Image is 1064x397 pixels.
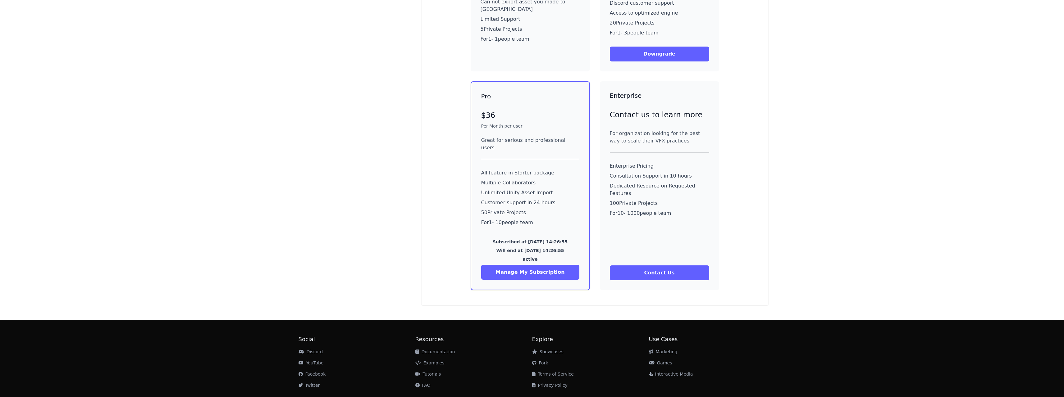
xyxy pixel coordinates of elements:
div: Great for serious and professional users [481,137,579,151]
button: Manage My Subscription [481,265,579,280]
button: Downgrade [610,47,709,61]
p: Customer support in 24 hours [481,199,579,206]
h2: Social [299,335,415,344]
p: $36 [481,111,579,120]
button: Contact Us [610,265,709,280]
p: For 10 - 1000 people team [610,210,709,217]
p: For 1 - 3 people team [610,29,709,37]
p: 20 Private Projects [610,19,709,27]
a: Tutorials [415,372,441,377]
p: Will end at [DATE] 14:26:55 [481,247,579,254]
p: Dedicated Resource on Requested Features [610,182,709,197]
a: Privacy Policy [532,383,568,388]
a: Showcases [532,349,564,354]
a: Fork [532,360,548,365]
a: Terms of Service [532,372,574,377]
a: Facebook [299,372,326,377]
p: Enterprise Pricing [610,162,709,170]
p: 50 Private Projects [481,209,579,216]
a: Contact Us [610,270,709,276]
a: FAQ [415,383,431,388]
p: All feature in Starter package [481,169,579,177]
p: Access to optimized engine [610,9,709,17]
div: For organization looking for the best way to scale their VFX practices [610,130,709,145]
a: Discord [299,349,323,354]
a: Interactive Media [649,372,693,377]
h3: Enterprise [610,91,709,100]
p: Unlimited Unity Asset Import [481,189,579,196]
p: active [481,256,579,262]
p: For 1 - 1 people team [481,35,580,43]
p: 5 Private Projects [481,25,580,33]
p: Consultation Support in 10 hours [610,172,709,180]
a: Marketing [649,349,678,354]
h2: Explore [532,335,649,344]
h2: Use Cases [649,335,766,344]
p: Limited Support [481,16,580,23]
h2: Resources [415,335,532,344]
p: Contact us to learn more [610,110,709,120]
a: Games [649,360,672,365]
a: YouTube [299,360,324,365]
h3: Pro [481,92,579,101]
a: Twitter [299,383,320,388]
p: Per Month per user [481,123,579,129]
p: For 1 - 10 people team [481,219,579,226]
p: Subscribed at [DATE] 14:26:55 [481,239,579,245]
a: Documentation [415,349,455,354]
a: Examples [415,360,445,365]
p: 100 Private Projects [610,200,709,207]
p: Multiple Collaborators [481,179,579,187]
